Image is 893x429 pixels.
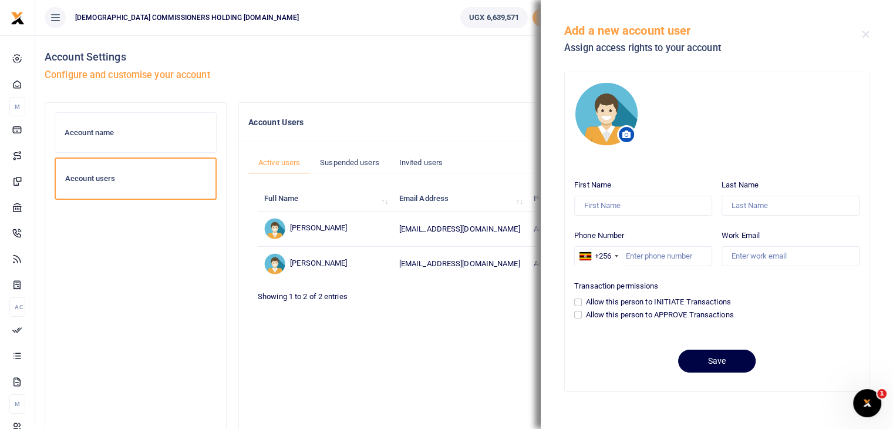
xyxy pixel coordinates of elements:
[258,186,393,212] th: Full Name: activate to sort column ascending
[574,280,658,292] label: Transaction permissions
[393,186,528,212] th: Email Address: activate to sort column ascending
[527,247,662,281] td: Administrator, Approver
[533,8,591,28] li: Toup your wallet
[575,247,622,266] div: Uganda: +256
[862,31,870,38] button: Close
[722,179,759,191] label: Last Name
[722,196,860,216] input: Last Name
[456,7,533,28] li: Wallet ballance
[55,157,217,200] a: Account users
[55,112,217,153] a: Account name
[65,174,206,183] h6: Account users
[527,186,662,212] th: Permissions: activate to sort column ascending
[595,250,611,262] div: +256
[533,12,591,21] a: Add money
[248,116,784,129] h4: Account Users
[258,247,393,281] td: [PERSON_NAME]
[533,8,591,28] span: Add money
[11,11,25,25] img: logo-small
[11,13,25,22] a: logo-small logo-large logo-large
[70,12,304,23] span: [DEMOGRAPHIC_DATA] COMMISSIONERS HOLDING [DOMAIN_NAME]
[574,230,624,242] label: Phone Number
[9,394,25,414] li: M
[527,212,662,246] td: Approver, Initiator
[574,196,712,216] input: First Name
[65,128,207,138] h6: Account name
[258,212,393,246] td: [PERSON_NAME]
[722,246,860,266] input: Enter work email
[393,212,528,246] td: [EMAIL_ADDRESS][DOMAIN_NAME]
[877,389,887,398] span: 1
[258,284,506,303] div: Showing 1 to 2 of 2 entries
[9,297,25,317] li: Ac
[9,97,25,116] li: M
[469,12,519,24] span: UGX 6,639,571
[722,230,760,242] label: Work Email
[586,296,731,308] label: Allow this person to INITIATE Transactions
[248,152,310,174] a: Active users
[389,152,453,174] a: Invited users
[574,246,712,266] input: Enter phone number
[678,350,756,373] button: Save
[564,24,862,38] h5: Add a new account user
[586,309,734,321] label: Allow this person to APPROVE Transactions
[310,152,389,174] a: Suspended users
[460,7,528,28] a: UGX 6,639,571
[45,51,884,63] h4: Account Settings
[45,69,884,81] h5: Configure and customise your account
[574,179,611,191] label: First Name
[393,247,528,281] td: [EMAIL_ADDRESS][DOMAIN_NAME]
[853,389,881,417] iframe: Intercom live chat
[564,42,862,54] h5: Assign access rights to your account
